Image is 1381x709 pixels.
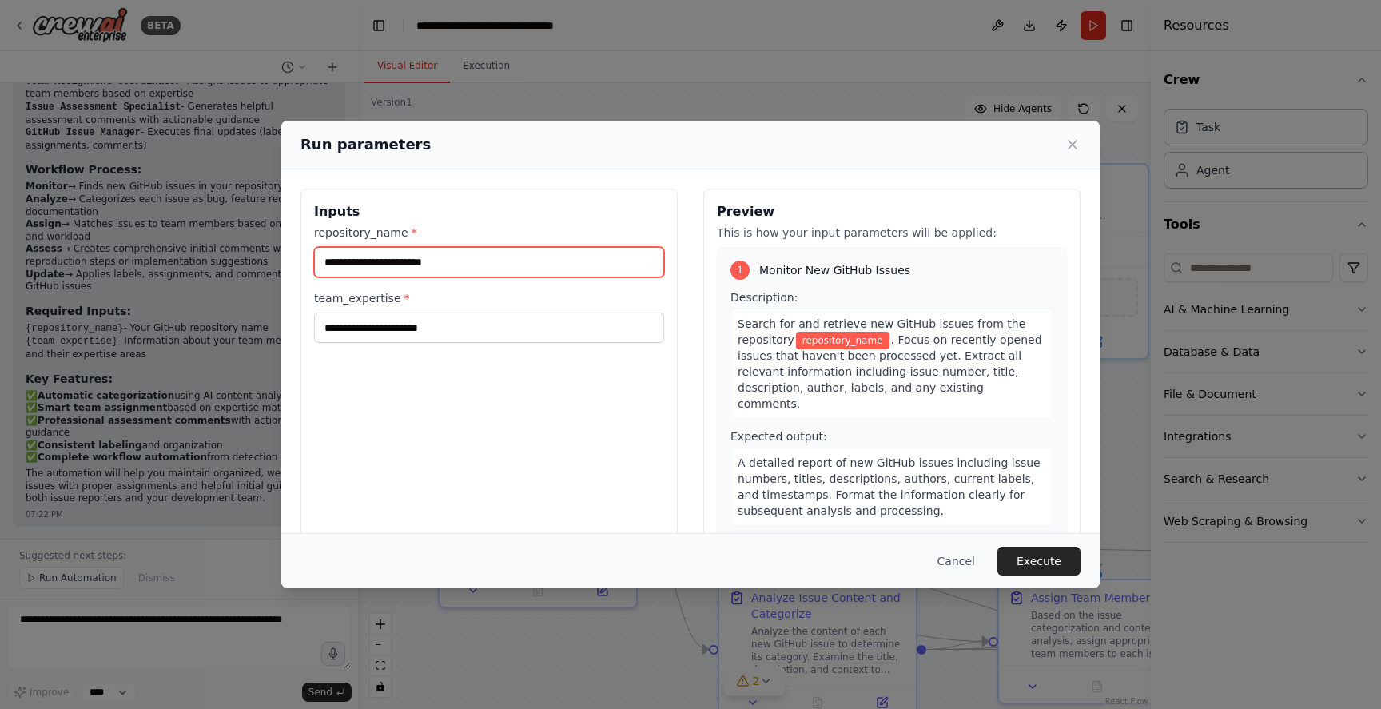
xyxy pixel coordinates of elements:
span: Search for and retrieve new GitHub issues from the repository [738,317,1025,346]
span: Expected output: [730,430,827,443]
span: Monitor New GitHub Issues [759,262,910,278]
span: A detailed report of new GitHub issues including issue numbers, titles, descriptions, authors, cu... [738,456,1041,517]
div: 1 [730,261,750,280]
h2: Run parameters [300,133,431,156]
span: Variable: repository_name [796,332,889,349]
span: Description: [730,291,798,304]
button: Cancel [925,547,988,576]
button: Execute [997,547,1081,576]
label: team_expertise [314,290,664,306]
p: This is how your input parameters will be applied: [717,225,1067,241]
span: . Focus on recently opened issues that haven't been processed yet. Extract all relevant informati... [738,333,1042,410]
h3: Preview [717,202,1067,221]
label: repository_name [314,225,664,241]
h3: Inputs [314,202,664,221]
